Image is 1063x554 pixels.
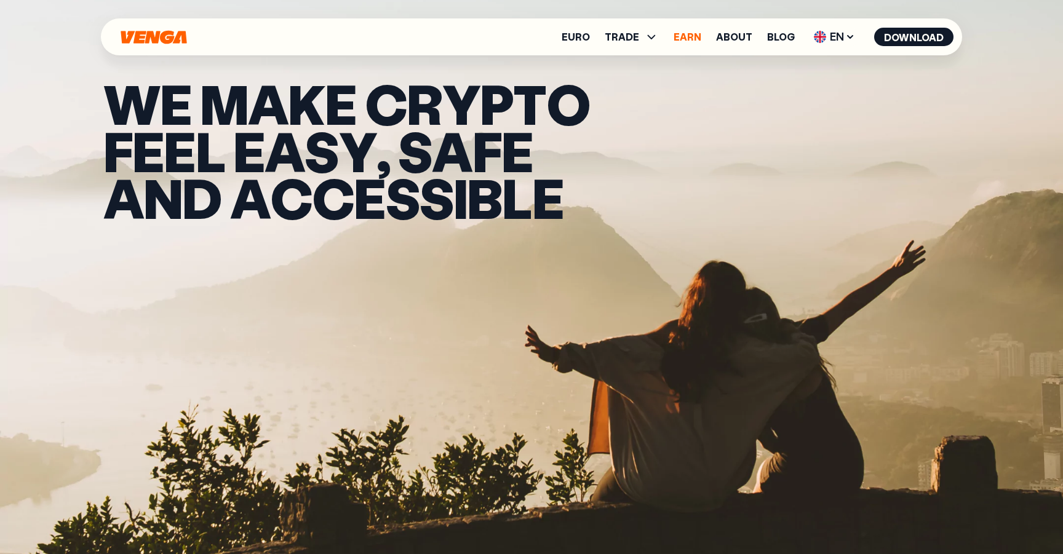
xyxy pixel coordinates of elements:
[407,80,442,127] span: r
[132,127,164,175] span: e
[248,80,288,127] span: a
[305,127,338,175] span: s
[354,174,385,221] span: e
[200,80,248,127] span: m
[312,174,354,221] span: c
[398,127,432,175] span: s
[103,80,160,127] span: W
[230,174,270,221] span: a
[442,80,480,127] span: y
[513,80,546,127] span: t
[233,127,265,175] span: e
[420,174,453,221] span: s
[767,32,795,42] a: Blog
[386,174,420,221] span: s
[432,127,472,175] span: a
[480,80,513,127] span: p
[467,174,502,221] span: b
[716,32,752,42] a: About
[288,80,325,127] span: k
[546,80,590,127] span: o
[814,31,826,43] img: flag-uk
[453,174,467,221] span: i
[196,127,225,175] span: l
[810,27,859,47] span: EN
[339,127,376,175] span: y
[562,32,590,42] a: Euro
[376,127,390,175] span: ,
[501,127,533,175] span: e
[365,80,407,127] span: c
[119,30,188,44] svg: Home
[674,32,701,42] a: Earn
[605,30,659,44] span: TRADE
[182,174,221,221] span: d
[160,80,191,127] span: e
[103,127,132,175] span: f
[325,80,356,127] span: e
[605,32,639,42] span: TRADE
[502,174,531,221] span: l
[164,127,195,175] span: e
[265,127,305,175] span: a
[532,174,563,221] span: e
[472,127,501,175] span: f
[143,174,182,221] span: n
[270,174,312,221] span: c
[874,28,954,46] button: Download
[103,174,143,221] span: a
